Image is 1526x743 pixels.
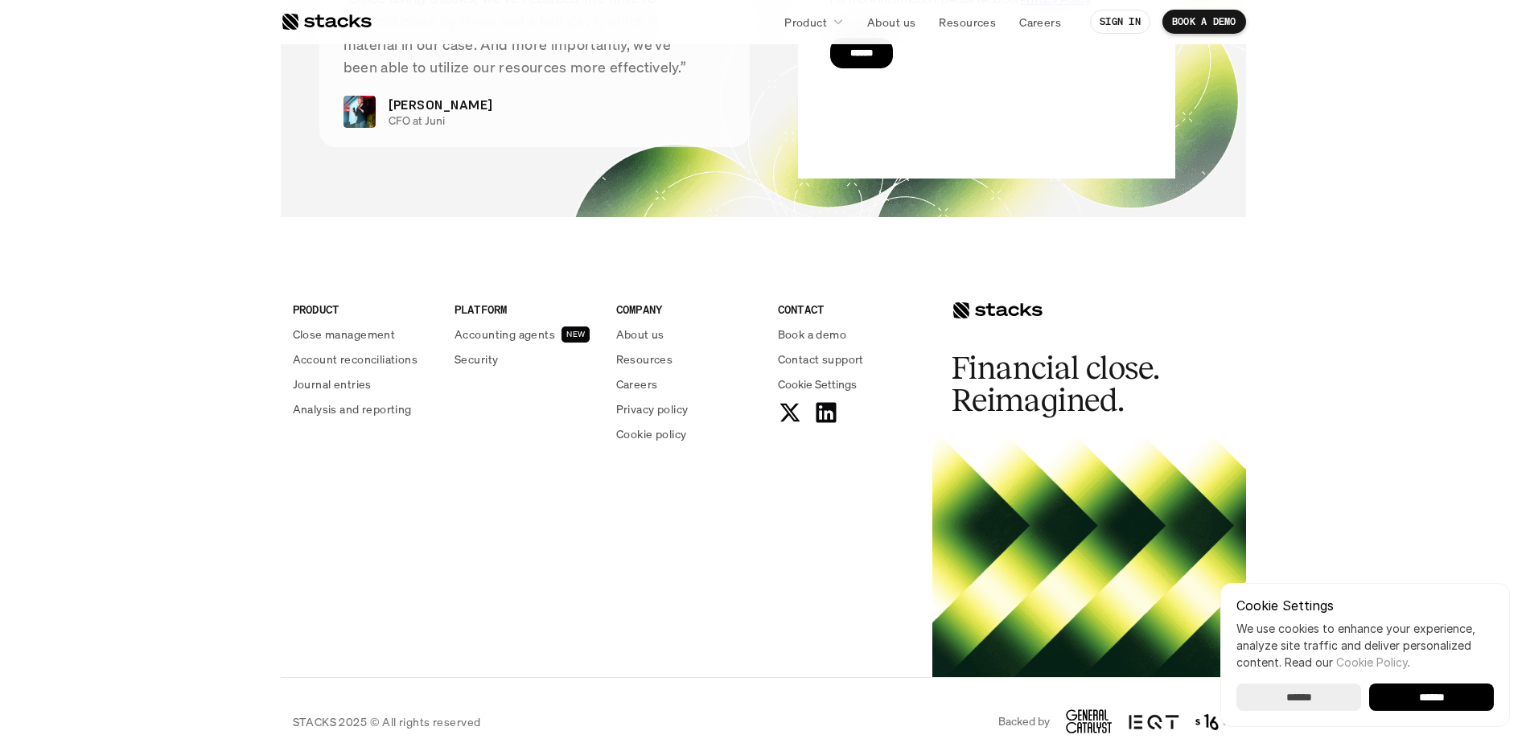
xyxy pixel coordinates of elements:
a: SIGN IN [1090,10,1150,34]
a: Account reconciliations [293,351,435,367]
p: Accounting agents [455,326,555,343]
p: SIGN IN [1100,16,1141,27]
p: COMPANY [616,301,759,318]
a: Book a demo [778,326,920,343]
p: BOOK A DEMO [1172,16,1236,27]
a: Privacy Policy [190,306,261,318]
p: Resources [616,351,673,367]
p: Close management [293,326,396,343]
h2: NEW [566,330,585,339]
p: Contact support [778,351,864,367]
p: About us [867,14,915,31]
a: Journal entries [293,376,435,392]
p: Cookie Settings [1236,599,1494,612]
p: STACKS 2025 © All rights reserved [293,713,481,730]
a: Contact support [778,351,920,367]
a: Privacy policy [616,400,759,417]
a: About us [616,326,759,343]
p: Book a demo [778,326,847,343]
span: Read our . [1285,655,1410,669]
a: Accounting agentsNEW [455,326,597,343]
p: Careers [1019,14,1061,31]
p: Journal entries [293,376,372,392]
p: Analysis and reporting [293,400,412,417]
p: [PERSON_NAME] [389,95,493,114]
p: CFO at Juni [389,114,713,128]
p: Cookie policy [616,425,686,442]
a: BOOK A DEMO [1162,10,1246,34]
h2: Financial close. Reimagined. [952,352,1193,417]
a: Careers [616,376,759,392]
a: Close management [293,326,435,343]
p: PLATFORM [455,301,597,318]
p: PRODUCT [293,301,435,318]
a: Resources [616,351,759,367]
span: Cookie Settings [778,376,857,392]
p: Careers [616,376,658,392]
p: Security [455,351,498,367]
button: Cookie Trigger [778,376,857,392]
a: About us [858,7,925,36]
a: Cookie Policy [1336,655,1408,669]
p: CONTACT [778,301,920,318]
p: About us [616,326,664,343]
p: Privacy policy [616,400,689,417]
a: Resources [929,7,1006,36]
a: Analysis and reporting [293,400,435,417]
a: Cookie policy [616,425,759,442]
p: Product [784,14,827,31]
a: Security [455,351,597,367]
a: Careers [1010,7,1071,36]
p: Resources [939,14,996,31]
p: Account reconciliations [293,351,418,367]
p: We use cookies to enhance your experience, analyze site traffic and deliver personalized content. [1236,620,1494,671]
p: Backed by [998,715,1050,729]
